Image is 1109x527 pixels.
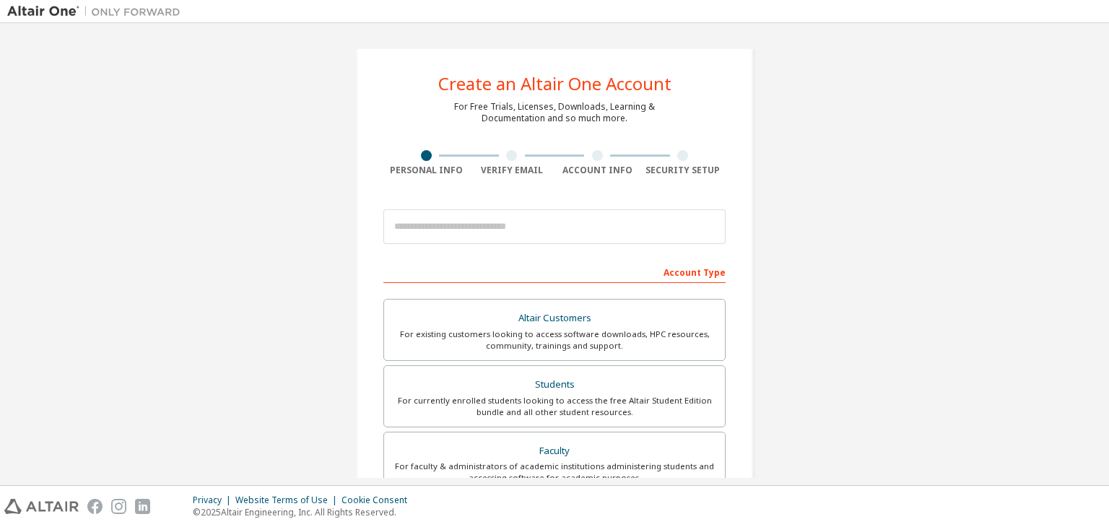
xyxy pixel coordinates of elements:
div: Altair Customers [393,308,716,328]
div: For Free Trials, Licenses, Downloads, Learning & Documentation and so much more. [454,101,655,124]
div: Website Terms of Use [235,495,342,506]
div: Create an Altair One Account [438,75,671,92]
div: Account Info [554,165,640,176]
img: Altair One [7,4,188,19]
div: For existing customers looking to access software downloads, HPC resources, community, trainings ... [393,328,716,352]
div: Account Type [383,260,726,283]
div: For currently enrolled students looking to access the free Altair Student Edition bundle and all ... [393,395,716,418]
div: Verify Email [469,165,555,176]
div: Security Setup [640,165,726,176]
img: facebook.svg [87,499,103,514]
p: © 2025 Altair Engineering, Inc. All Rights Reserved. [193,506,416,518]
div: For faculty & administrators of academic institutions administering students and accessing softwa... [393,461,716,484]
img: instagram.svg [111,499,126,514]
div: Students [393,375,716,395]
div: Privacy [193,495,235,506]
div: Cookie Consent [342,495,416,506]
img: linkedin.svg [135,499,150,514]
div: Personal Info [383,165,469,176]
div: Faculty [393,441,716,461]
img: altair_logo.svg [4,499,79,514]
